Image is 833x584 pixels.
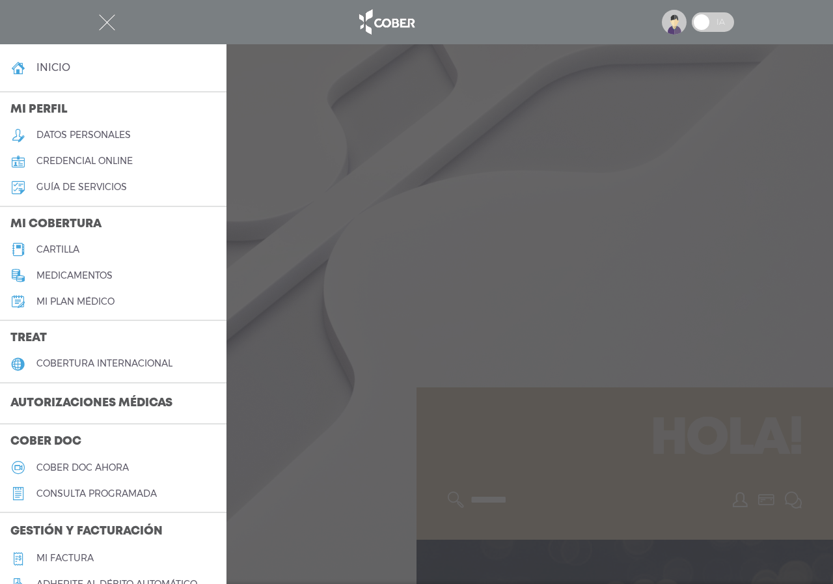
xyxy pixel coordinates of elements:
[36,462,129,473] h5: Cober doc ahora
[662,10,687,35] img: profile-placeholder.svg
[36,244,79,255] h5: cartilla
[36,182,127,193] h5: guía de servicios
[36,488,157,499] h5: consulta programada
[99,14,115,31] img: Cober_menu-close-white.svg
[36,61,70,74] h4: inicio
[352,7,420,38] img: logo_cober_home-white.png
[36,296,115,307] h5: Mi plan médico
[36,358,172,369] h5: cobertura internacional
[36,270,113,281] h5: medicamentos
[36,156,133,167] h5: credencial online
[36,130,131,141] h5: datos personales
[36,553,94,564] h5: Mi factura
